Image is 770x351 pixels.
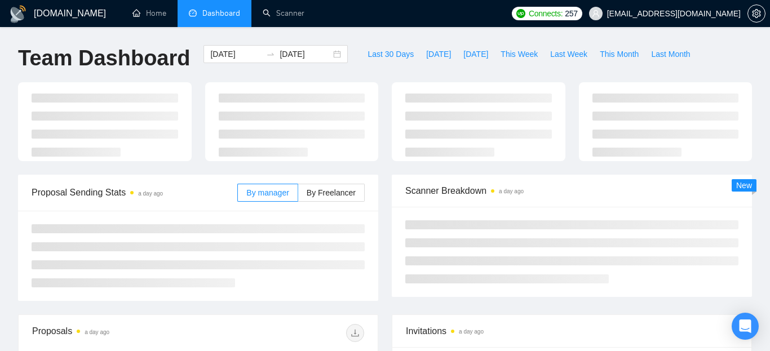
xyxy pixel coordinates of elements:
[368,48,414,60] span: Last 30 Days
[361,45,420,63] button: Last 30 Days
[550,48,587,60] span: Last Week
[246,188,289,197] span: By manager
[132,8,166,18] a: homeHome
[645,45,696,63] button: Last Month
[138,190,163,197] time: a day ago
[747,9,765,18] a: setting
[202,8,240,18] span: Dashboard
[189,9,197,17] span: dashboard
[501,48,538,60] span: This Week
[18,45,190,72] h1: Team Dashboard
[463,48,488,60] span: [DATE]
[565,7,577,20] span: 257
[651,48,690,60] span: Last Month
[494,45,544,63] button: This Week
[594,45,645,63] button: This Month
[544,45,594,63] button: Last Week
[516,9,525,18] img: upwork-logo.png
[266,50,275,59] span: to
[459,328,484,335] time: a day ago
[457,45,494,63] button: [DATE]
[420,45,457,63] button: [DATE]
[499,188,524,194] time: a day ago
[210,48,262,60] input: Start date
[592,10,600,17] span: user
[32,185,237,199] span: Proposal Sending Stats
[280,48,331,60] input: End date
[732,313,759,340] div: Open Intercom Messenger
[748,9,765,18] span: setting
[529,7,563,20] span: Connects:
[263,8,304,18] a: searchScanner
[32,324,198,342] div: Proposals
[405,184,738,198] span: Scanner Breakdown
[747,5,765,23] button: setting
[426,48,451,60] span: [DATE]
[600,48,639,60] span: This Month
[266,50,275,59] span: swap-right
[307,188,356,197] span: By Freelancer
[9,5,27,23] img: logo
[736,181,752,190] span: New
[406,324,738,338] span: Invitations
[85,329,109,335] time: a day ago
